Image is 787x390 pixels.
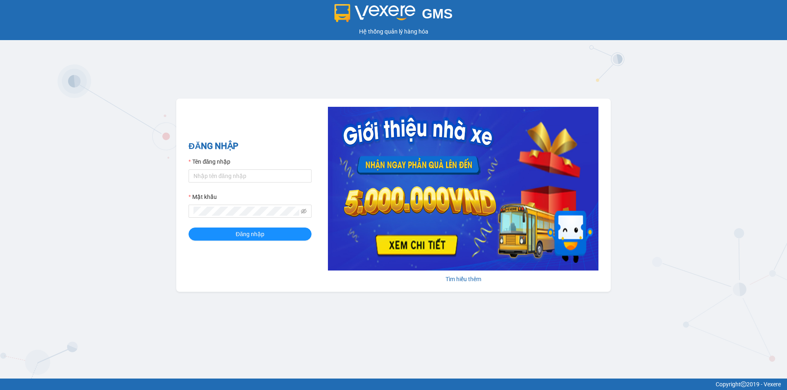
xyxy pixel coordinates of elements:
span: eye-invisible [301,208,307,214]
label: Mật khẩu [189,192,217,201]
h2: ĐĂNG NHẬP [189,140,312,153]
button: Đăng nhập [189,228,312,241]
span: GMS [422,6,453,21]
img: logo 2 [334,4,416,22]
span: copyright [741,381,746,387]
div: Tìm hiểu thêm [328,275,598,284]
label: Tên đăng nhập [189,157,230,166]
div: Copyright 2019 - Vexere [6,380,781,389]
input: Tên đăng nhập [189,169,312,183]
input: Mật khẩu [193,207,299,216]
div: Hệ thống quản lý hàng hóa [2,27,785,36]
span: Đăng nhập [236,230,264,239]
a: GMS [334,12,453,19]
img: banner-0 [328,107,598,271]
